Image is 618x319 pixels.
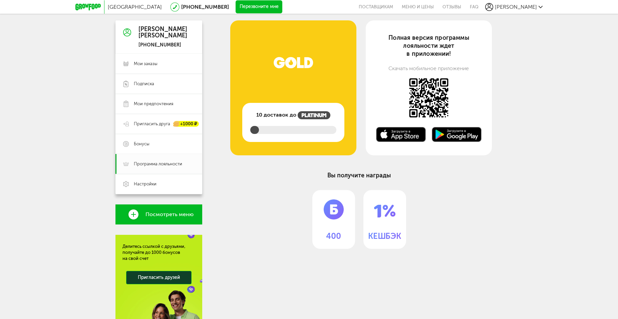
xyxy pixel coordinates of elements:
span: Программа лояльности [134,161,182,167]
h2: Вы получите награды [236,171,482,179]
div: [PERSON_NAME] [PERSON_NAME] [138,26,187,39]
span: КЕШБЭК [366,231,403,241]
img: Доступно в AppStore [376,127,426,142]
a: Подписка [115,74,202,94]
div: Делитесь ссылкой с друзьями, получайте до 1000 бонусов на свой счет [122,244,195,262]
span: Бонусы [134,141,149,147]
img: программа лояльности GrowFood [298,111,330,119]
div: +1000 ₽ [174,121,199,127]
span: Посмотреть меню [145,211,194,217]
div: [PHONE_NUMBER] [138,42,187,48]
span: [GEOGRAPHIC_DATA] [108,4,162,10]
a: Программа лояльности [115,154,202,174]
img: Доступно в Google Play [431,127,482,142]
span: Подписка [134,81,154,87]
img: программа лояльности GrowFood [230,40,356,97]
a: [PHONE_NUMBER] [181,4,229,10]
span: Скачать мобильное приложение [388,65,469,71]
a: Мои предпочтения [115,94,202,114]
div: Полная версия программы лояльности ждет в приложении! [376,34,482,58]
a: Настройки [115,174,202,194]
button: Перезвоните мне [236,0,282,14]
a: Бонусы [115,134,202,154]
span: [PERSON_NAME] [495,4,537,10]
img: Доступно в AppStore [408,77,449,119]
span: Пригласить друга [134,121,170,127]
span: 10 доставок до [256,111,296,119]
span: 400 [315,231,352,241]
span: Мои предпочтения [134,101,173,107]
a: Мои заказы [115,54,202,74]
span: Мои заказы [134,61,158,67]
a: Посмотреть меню [115,204,202,224]
span: Настройки [134,181,157,187]
a: Пригласить друга +1000 ₽ [115,114,202,134]
a: Пригласить друзей [126,271,192,284]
